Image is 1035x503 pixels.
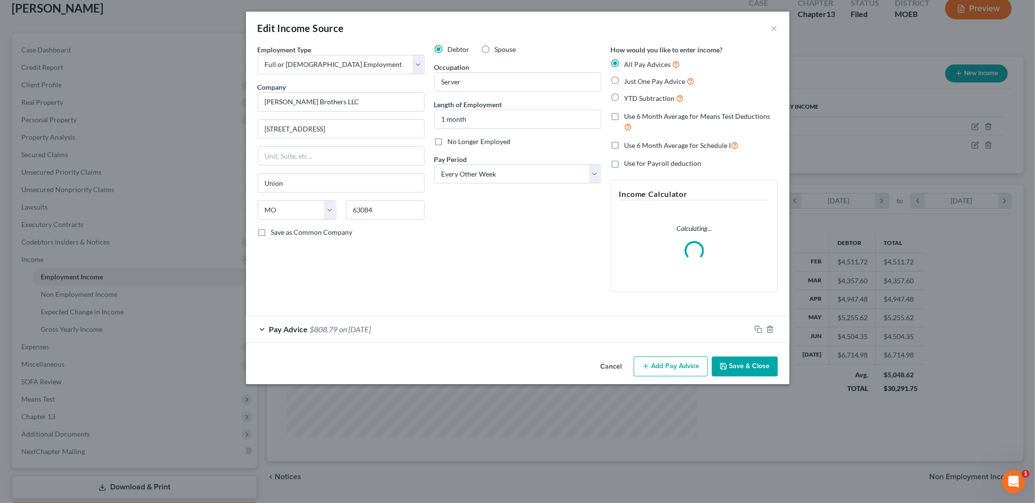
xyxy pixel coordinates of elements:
[269,325,308,334] span: Pay Advice
[619,224,770,233] p: Calculating...
[611,45,723,55] label: How would you like to enter income?
[1002,470,1025,493] iframe: Intercom live chat
[258,46,312,54] span: Employment Type
[310,325,338,334] span: $808.79
[712,357,778,377] button: Save & Close
[593,357,630,377] button: Cancel
[434,155,467,163] span: Pay Period
[624,77,686,85] span: Just One Pay Advice
[258,120,424,138] input: Enter address...
[448,137,511,146] span: No Longer Employed
[624,141,731,149] span: Use 6 Month Average for Schedule I
[434,62,470,72] label: Occupation
[258,21,344,35] div: Edit Income Source
[346,200,425,220] input: Enter zip...
[435,110,601,129] input: ex: 2 years
[258,146,424,165] input: Unit, Suite, etc...
[771,22,778,34] button: ×
[258,92,425,112] input: Search company by name...
[258,83,286,91] span: Company
[1022,470,1030,478] span: 1
[624,112,771,120] span: Use 6 Month Average for Means Test Deductions
[634,357,708,377] button: Add Pay Advice
[619,188,770,200] h5: Income Calculator
[624,94,675,102] span: YTD Subtraction
[435,73,601,91] input: --
[448,45,470,53] span: Debtor
[434,99,502,110] label: Length of Employment
[271,228,353,236] span: Save as Common Company
[624,159,702,167] span: Use for Payroll deduction
[624,60,671,68] span: All Pay Advices
[340,325,371,334] span: on [DATE]
[495,45,516,53] span: Spouse
[258,174,424,192] input: Enter city...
